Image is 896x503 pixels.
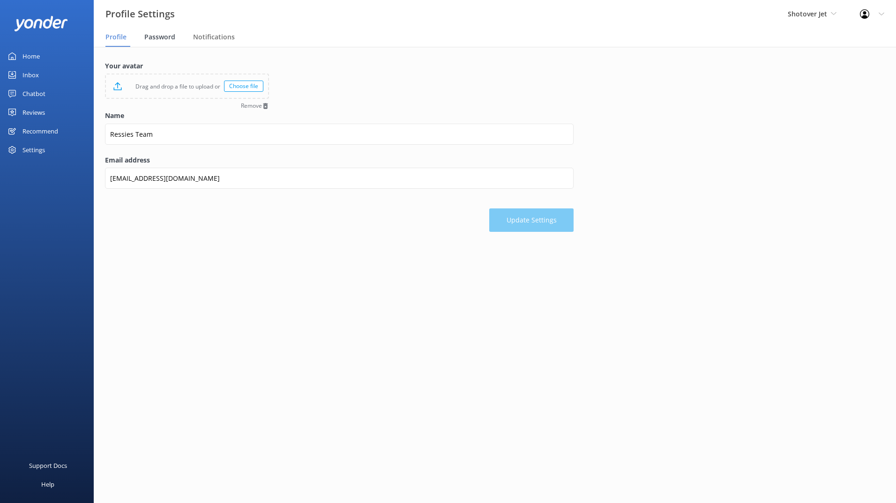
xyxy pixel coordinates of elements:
div: Choose file [224,81,263,92]
p: Drag and drop a file to upload or [122,82,224,91]
span: Shotover Jet [788,9,827,18]
div: Chatbot [22,84,45,103]
label: Your avatar [105,61,269,71]
div: Help [41,475,54,494]
div: Support Docs [29,456,67,475]
span: Notifications [193,32,235,42]
div: Reviews [22,103,45,122]
span: Profile [105,32,127,42]
img: yonder-white-logo.png [14,16,68,31]
div: Home [22,47,40,66]
div: Settings [22,141,45,159]
button: Remove [241,103,269,110]
div: Inbox [22,66,39,84]
label: Name [105,111,574,121]
h3: Profile Settings [105,7,175,22]
span: Password [144,32,175,42]
div: Recommend [22,122,58,141]
span: Remove [241,103,262,109]
label: Email address [105,155,574,165]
